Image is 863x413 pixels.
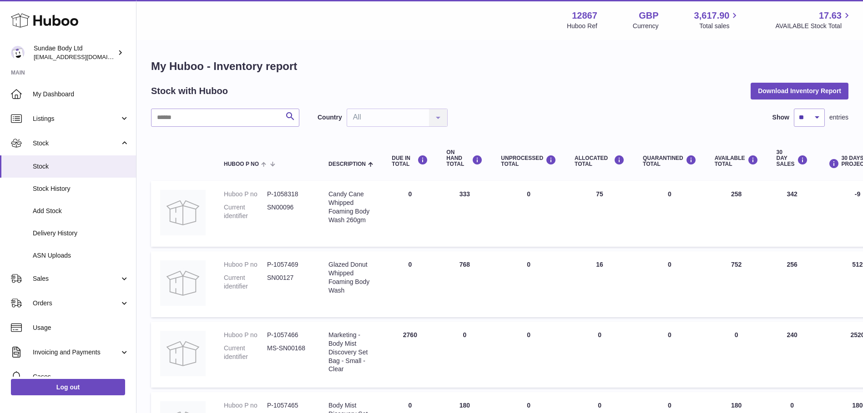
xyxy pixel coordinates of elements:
span: 3,617.90 [694,10,730,22]
td: 2760 [383,322,437,388]
span: 0 [668,190,671,198]
span: Delivery History [33,229,129,238]
span: 0 [668,261,671,268]
td: 240 [767,322,817,388]
td: 0 [706,322,767,388]
span: Cases [33,373,129,381]
dd: P-1058318 [267,190,310,199]
dd: P-1057466 [267,331,310,339]
span: [EMAIL_ADDRESS][DOMAIN_NAME] [34,53,134,60]
span: Stock History [33,184,129,193]
img: product image [160,331,206,376]
dd: SN00127 [267,274,310,291]
label: Country [318,113,342,122]
div: ALLOCATED Total [575,155,625,167]
a: 17.63 AVAILABLE Stock Total [775,10,852,30]
div: AVAILABLE Total [715,155,758,167]
td: 0 [492,251,565,317]
span: 17.63 [819,10,842,22]
h1: My Huboo - Inventory report [151,59,848,74]
span: My Dashboard [33,90,129,99]
td: 333 [437,181,492,247]
img: product image [160,190,206,235]
div: 30 DAY SALES [777,149,808,168]
div: Currency [633,22,659,30]
img: product image [160,260,206,306]
dt: Current identifier [224,274,267,291]
h2: Stock with Huboo [151,85,228,97]
dt: Huboo P no [224,260,267,269]
span: Invoicing and Payments [33,348,120,357]
dd: MS-SN00168 [267,344,310,361]
dt: Current identifier [224,203,267,220]
a: 3,617.90 Total sales [694,10,740,30]
td: 16 [565,251,634,317]
dt: Current identifier [224,344,267,361]
span: 0 [668,402,671,409]
strong: GBP [639,10,658,22]
dt: Huboo P no [224,331,267,339]
dt: Huboo P no [224,190,267,199]
span: AVAILABLE Stock Total [775,22,852,30]
td: 256 [767,251,817,317]
dd: P-1057469 [267,260,310,269]
div: UNPROCESSED Total [501,155,556,167]
div: Glazed Donut Whipped Foaming Body Wash [328,260,373,295]
td: 0 [492,181,565,247]
td: 752 [706,251,767,317]
span: entries [829,113,848,122]
label: Show [772,113,789,122]
td: 75 [565,181,634,247]
div: Candy Cane Whipped Foaming Body Wash 260gm [328,190,373,224]
td: 0 [437,322,492,388]
td: 768 [437,251,492,317]
dt: Huboo P no [224,401,267,410]
img: internalAdmin-12867@internal.huboo.com [11,46,25,60]
td: 0 [383,181,437,247]
div: QUARANTINED Total [643,155,696,167]
dd: SN00096 [267,203,310,220]
td: 0 [565,322,634,388]
span: Stock [33,162,129,171]
div: ON HAND Total [446,149,483,168]
span: Add Stock [33,207,129,215]
button: Download Inventory Report [751,83,848,99]
div: Marketing - Body Mist Discovery Set Bag - Small - Clear [328,331,373,373]
div: DUE IN TOTAL [392,155,428,167]
span: Description [328,161,366,167]
span: ASN Uploads [33,251,129,260]
a: Log out [11,379,125,395]
span: Sales [33,274,120,283]
span: Listings [33,114,120,123]
span: Huboo P no [224,161,259,167]
div: Sundae Body Ltd [34,44,116,61]
span: Stock [33,139,120,148]
span: 0 [668,331,671,338]
span: Orders [33,299,120,308]
span: Total sales [699,22,740,30]
td: 342 [767,181,817,247]
strong: 12867 [572,10,597,22]
td: 258 [706,181,767,247]
td: 0 [383,251,437,317]
div: Huboo Ref [567,22,597,30]
span: Usage [33,323,129,332]
dd: P-1057465 [267,401,310,410]
td: 0 [492,322,565,388]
